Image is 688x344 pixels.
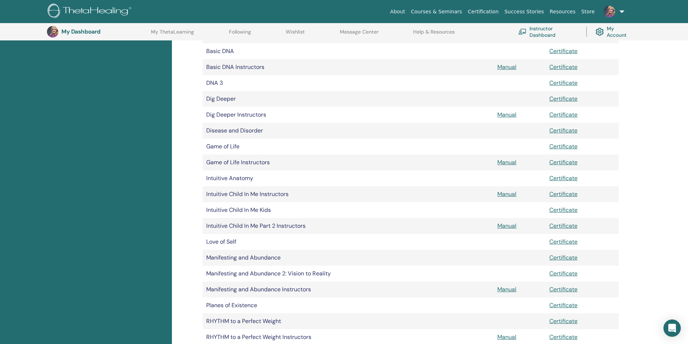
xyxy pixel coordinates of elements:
[203,139,494,154] td: Game of Life
[203,154,494,170] td: Game of Life Instructors
[549,238,577,245] a: Certificate
[549,333,577,341] a: Certificate
[549,95,577,103] a: Certificate
[497,222,516,230] a: Manual
[596,26,604,38] img: cog.svg
[497,190,516,198] a: Manual
[549,206,577,214] a: Certificate
[47,26,59,38] img: default.jpg
[549,270,577,277] a: Certificate
[286,29,305,40] a: Wishlist
[549,174,577,182] a: Certificate
[203,266,494,282] td: Manifesting and Abundance 2: Vision to Reality
[596,24,634,40] a: My Account
[549,286,577,293] a: Certificate
[547,5,579,18] a: Resources
[203,186,494,202] td: Intuitive Child In Me Instructors
[387,5,408,18] a: About
[497,333,516,341] a: Manual
[203,250,494,266] td: Manifesting and Abundance
[549,63,577,71] a: Certificate
[603,6,615,17] img: default.jpg
[229,29,251,40] a: Following
[203,202,494,218] td: Intuitive Child In Me Kids
[497,111,516,118] a: Manual
[151,29,194,40] a: My ThetaLearning
[203,107,494,123] td: Dig Deeper Instructors
[413,29,455,40] a: Help & Resources
[549,127,577,134] a: Certificate
[203,234,494,250] td: Love of Self
[549,79,577,87] a: Certificate
[497,63,516,71] a: Manual
[549,158,577,166] a: Certificate
[518,29,527,35] img: chalkboard-teacher.svg
[203,218,494,234] td: Intuitive Child In Me Part 2 Instructors
[549,222,577,230] a: Certificate
[518,24,577,40] a: Instructor Dashboard
[549,317,577,325] a: Certificate
[61,28,134,35] h3: My Dashboard
[465,5,501,18] a: Certification
[203,170,494,186] td: Intuitive Anatomy
[549,190,577,198] a: Certificate
[203,59,494,75] td: Basic DNA Instructors
[549,301,577,309] a: Certificate
[502,5,547,18] a: Success Stories
[203,123,494,139] td: Disease and Disorder
[203,313,494,329] td: RHYTHM to a Perfect Weight
[203,75,494,91] td: DNA 3
[549,111,577,118] a: Certificate
[497,286,516,293] a: Manual
[340,29,378,40] a: Message Center
[203,91,494,107] td: Dig Deeper
[203,282,494,297] td: Manifesting and Abundance Instructors
[549,254,577,261] a: Certificate
[579,5,598,18] a: Store
[663,319,681,337] div: Open Intercom Messenger
[549,47,577,55] a: Certificate
[203,297,494,313] td: Planes of Existence
[203,43,494,59] td: Basic DNA
[48,4,134,20] img: logo.png
[549,143,577,150] a: Certificate
[497,158,516,166] a: Manual
[408,5,465,18] a: Courses & Seminars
